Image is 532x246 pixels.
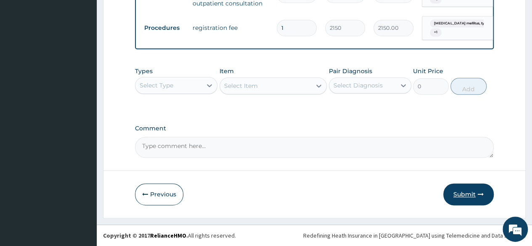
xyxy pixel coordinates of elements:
div: Chat with us now [44,47,141,58]
footer: All rights reserved. [97,225,532,246]
td: Procedures [140,20,188,36]
label: Item [220,67,234,75]
span: + 1 [430,28,442,37]
button: Submit [443,183,494,205]
button: Previous [135,183,183,205]
textarea: Type your message and hit 'Enter' [4,160,160,189]
label: Comment [135,125,494,132]
span: We're online! [49,71,116,156]
td: registration fee [188,19,273,36]
span: [MEDICAL_DATA] mellitus, type unspec... [430,19,508,28]
label: Unit Price [413,67,443,75]
img: d_794563401_company_1708531726252_794563401 [16,42,34,63]
div: Select Diagnosis [333,81,383,90]
button: Add [450,78,486,95]
strong: Copyright © 2017 . [103,232,188,239]
a: RelianceHMO [150,232,186,239]
label: Types [135,68,153,75]
label: Pair Diagnosis [329,67,372,75]
div: Minimize live chat window [138,4,158,24]
div: Redefining Heath Insurance in [GEOGRAPHIC_DATA] using Telemedicine and Data Science! [303,231,526,240]
div: Select Type [140,81,173,90]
